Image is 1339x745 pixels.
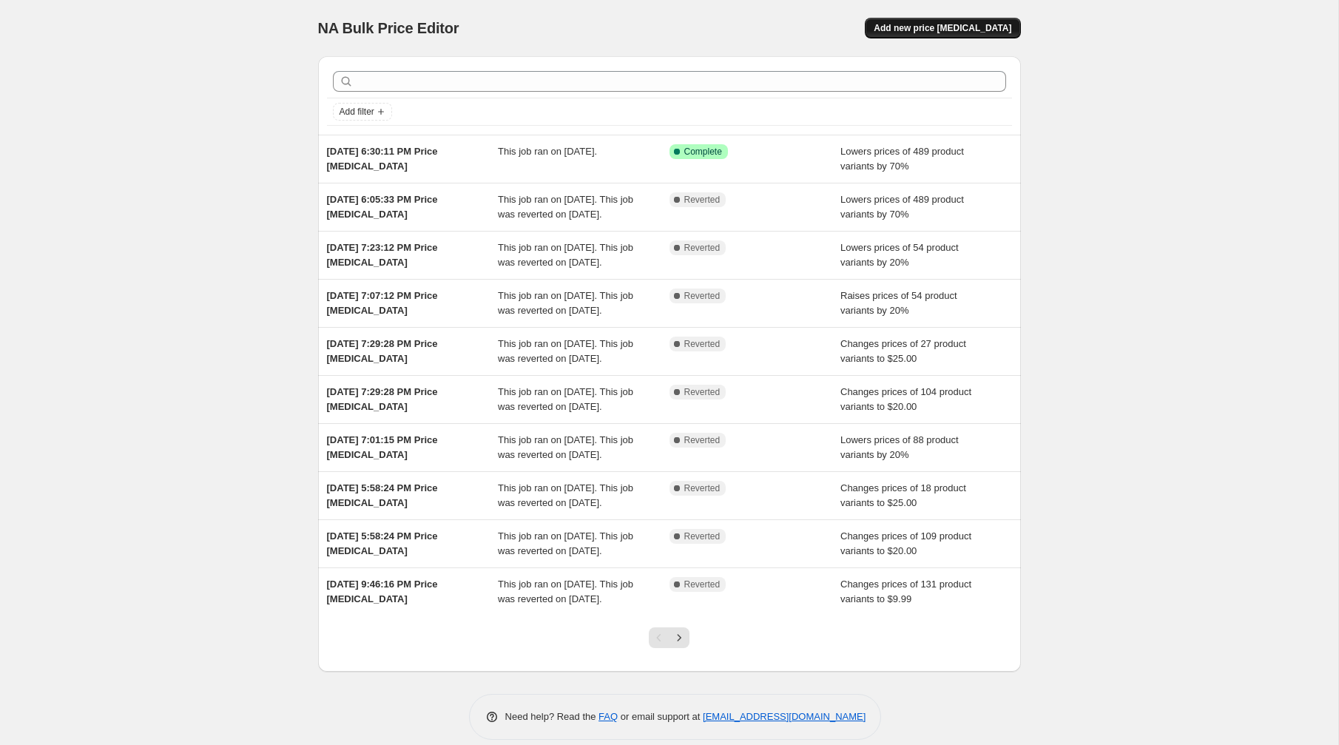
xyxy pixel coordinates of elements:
[498,194,633,220] span: This job ran on [DATE]. This job was reverted on [DATE].
[327,579,438,604] span: [DATE] 9:46:16 PM Price [MEDICAL_DATA]
[649,627,689,648] nav: Pagination
[327,146,438,172] span: [DATE] 6:30:11 PM Price [MEDICAL_DATA]
[684,338,721,350] span: Reverted
[327,530,438,556] span: [DATE] 5:58:24 PM Price [MEDICAL_DATA]
[327,290,438,316] span: [DATE] 7:07:12 PM Price [MEDICAL_DATA]
[327,386,438,412] span: [DATE] 7:29:28 PM Price [MEDICAL_DATA]
[327,482,438,508] span: [DATE] 5:58:24 PM Price [MEDICAL_DATA]
[340,106,374,118] span: Add filter
[840,194,964,220] span: Lowers prices of 489 product variants by 70%
[840,290,957,316] span: Raises prices of 54 product variants by 20%
[684,482,721,494] span: Reverted
[598,711,618,722] a: FAQ
[840,338,966,364] span: Changes prices of 27 product variants to $25.00
[618,711,703,722] span: or email support at
[840,146,964,172] span: Lowers prices of 489 product variants by 70%
[498,482,633,508] span: This job ran on [DATE]. This job was reverted on [DATE].
[684,146,722,158] span: Complete
[684,242,721,254] span: Reverted
[505,711,599,722] span: Need help? Read the
[327,242,438,268] span: [DATE] 7:23:12 PM Price [MEDICAL_DATA]
[498,386,633,412] span: This job ran on [DATE]. This job was reverted on [DATE].
[684,530,721,542] span: Reverted
[498,338,633,364] span: This job ran on [DATE]. This job was reverted on [DATE].
[327,338,438,364] span: [DATE] 7:29:28 PM Price [MEDICAL_DATA]
[840,579,971,604] span: Changes prices of 131 product variants to $9.99
[840,242,959,268] span: Lowers prices of 54 product variants by 20%
[498,290,633,316] span: This job ran on [DATE]. This job was reverted on [DATE].
[684,579,721,590] span: Reverted
[865,18,1020,38] button: Add new price [MEDICAL_DATA]
[327,434,438,460] span: [DATE] 7:01:15 PM Price [MEDICAL_DATA]
[498,579,633,604] span: This job ran on [DATE]. This job was reverted on [DATE].
[498,242,633,268] span: This job ran on [DATE]. This job was reverted on [DATE].
[669,627,689,648] button: Next
[840,434,959,460] span: Lowers prices of 88 product variants by 20%
[684,194,721,206] span: Reverted
[684,386,721,398] span: Reverted
[318,20,459,36] span: NA Bulk Price Editor
[874,22,1011,34] span: Add new price [MEDICAL_DATA]
[498,434,633,460] span: This job ran on [DATE]. This job was reverted on [DATE].
[498,530,633,556] span: This job ran on [DATE]. This job was reverted on [DATE].
[703,711,866,722] a: [EMAIL_ADDRESS][DOMAIN_NAME]
[684,290,721,302] span: Reverted
[333,103,392,121] button: Add filter
[840,386,971,412] span: Changes prices of 104 product variants to $20.00
[840,482,966,508] span: Changes prices of 18 product variants to $25.00
[684,434,721,446] span: Reverted
[840,530,971,556] span: Changes prices of 109 product variants to $20.00
[327,194,438,220] span: [DATE] 6:05:33 PM Price [MEDICAL_DATA]
[498,146,597,157] span: This job ran on [DATE].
